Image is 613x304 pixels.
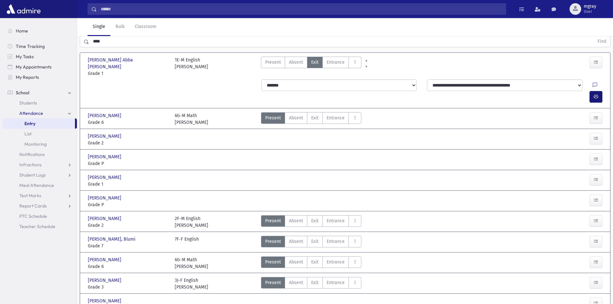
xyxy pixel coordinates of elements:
span: Monitoring [24,141,47,147]
span: Grade P [88,160,168,167]
span: Present [265,59,281,66]
span: Grade 6 [88,263,168,270]
span: Absent [289,59,303,66]
span: My Reports [16,74,39,80]
span: [PERSON_NAME] [88,112,123,119]
span: Exit [311,279,319,286]
span: Exit [311,115,319,121]
span: List [24,131,32,137]
span: Time Tracking [16,43,45,49]
span: Test Marks [19,193,41,198]
span: [PERSON_NAME] [88,133,123,140]
div: 7F-F English [175,236,199,249]
a: Classroom [130,18,162,36]
span: Students [19,100,37,106]
span: [PERSON_NAME], Blumi [88,236,137,243]
span: Grade 1 [88,70,168,77]
a: Infractions [3,160,77,170]
a: Notifications [3,149,77,160]
div: AttTypes [261,256,361,270]
span: Entrance [327,217,345,224]
span: Attendance [19,110,43,116]
a: Students [3,98,77,108]
span: Absent [289,238,303,245]
span: Teacher Schedule [19,224,55,229]
span: Grade 6 [88,119,168,126]
span: Absent [289,279,303,286]
span: Entrance [327,279,345,286]
span: Report Cards [19,203,47,209]
span: Present [265,115,281,121]
div: AttTypes [261,112,361,126]
span: School [16,90,29,96]
span: Entrance [327,115,345,121]
span: Absent [289,217,303,224]
span: Entry [24,121,35,126]
span: Present [265,259,281,265]
span: User [584,9,596,14]
a: Teacher Schedule [3,221,77,232]
a: List [3,129,77,139]
span: [PERSON_NAME] Abba [PERSON_NAME] [88,57,168,70]
a: My Appointments [3,62,77,72]
span: Entrance [327,238,345,245]
span: [PERSON_NAME] [88,277,123,284]
span: [PERSON_NAME] [88,153,123,160]
span: My Appointments [16,64,51,70]
a: Attendance [3,108,77,118]
span: Grade 1 [88,181,168,188]
span: My Tasks [16,54,34,60]
input: Search [97,3,506,15]
span: Absent [289,259,303,265]
div: AttTypes [261,277,361,290]
span: Present [265,238,281,245]
a: Report Cards [3,201,77,211]
span: Notifications [19,152,45,157]
span: Grade 7 [88,243,168,249]
span: Present [265,217,281,224]
span: [PERSON_NAME] [88,215,123,222]
span: Meal Attendance [19,182,54,188]
span: Grade P [88,201,168,208]
span: Home [16,28,28,34]
a: PTC Schedule [3,211,77,221]
span: Infractions [19,162,42,168]
div: AttTypes [261,57,361,77]
a: School [3,88,77,98]
a: Student Logs [3,170,77,180]
span: mgray [584,4,596,9]
a: Monitoring [3,139,77,149]
div: AttTypes [261,215,361,229]
span: Grade 2 [88,222,168,229]
a: Time Tracking [3,41,77,51]
div: 6G-M Math [PERSON_NAME] [175,256,208,270]
span: Absent [289,115,303,121]
div: 6G-M Math [PERSON_NAME] [175,112,208,126]
a: Single [88,18,110,36]
a: Home [3,26,77,36]
span: Exit [311,259,319,265]
button: Find [594,36,610,47]
span: PTC Schedule [19,213,47,219]
span: Entrance [327,259,345,265]
a: Meal Attendance [3,180,77,190]
span: Exit [311,59,319,66]
span: Entrance [327,59,345,66]
span: [PERSON_NAME] [88,195,123,201]
a: Entry [3,118,75,129]
span: Exit [311,238,319,245]
div: AttTypes [261,236,361,249]
a: Test Marks [3,190,77,201]
span: [PERSON_NAME] [88,174,123,181]
img: AdmirePro [5,3,42,15]
span: Grade 2 [88,140,168,146]
span: Present [265,279,281,286]
span: Exit [311,217,319,224]
a: Bulk [110,18,130,36]
div: 3J-F English [PERSON_NAME] [175,277,208,290]
span: [PERSON_NAME] [88,256,123,263]
a: My Reports [3,72,77,82]
a: My Tasks [3,51,77,62]
div: 2F-M English [PERSON_NAME] [175,215,208,229]
span: Student Logs [19,172,46,178]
